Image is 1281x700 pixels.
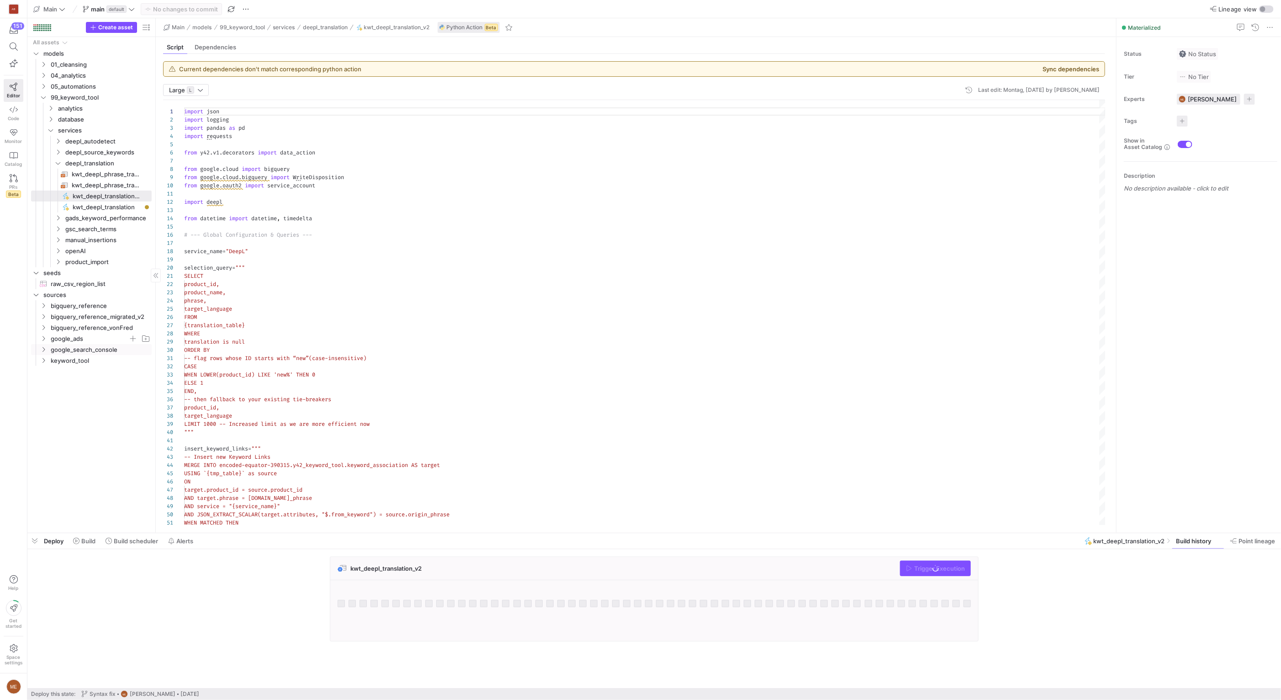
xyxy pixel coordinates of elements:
[1179,73,1186,80] img: No tier
[200,215,226,222] span: datetime
[293,174,344,181] span: WriteDisposition
[4,102,23,125] a: Code
[31,267,152,278] div: Press SPACE to select this row.
[439,25,445,30] img: undefined
[184,363,197,370] span: CASE
[163,140,173,148] div: 5
[184,305,232,313] span: target_language
[184,429,194,436] span: """
[200,182,219,189] span: google
[1218,5,1257,13] span: Lineage view
[267,182,315,189] span: service_account
[4,170,23,202] a: PRsBeta
[31,147,152,158] div: Press SPACE to select this row.
[51,323,150,333] span: bigquery_reference_vonFred
[31,81,152,92] div: Press SPACE to select this row.
[31,114,152,125] div: Press SPACE to select this row.
[1094,537,1165,545] span: kwt_deepl_translation_v2
[184,215,197,222] span: from
[31,70,152,81] div: Press SPACE to select this row.
[184,420,344,428] span: LIMIT 1000 -- Increased limit as we are more effic
[350,565,422,572] span: kwt_deepl_translation_v2
[163,502,173,510] div: 49
[226,248,248,255] span: "DeepL"
[235,264,245,271] span: """
[163,362,173,371] div: 32
[222,174,238,181] span: cloud
[277,215,280,222] span: ,
[51,81,150,92] span: 05_automations
[31,202,152,212] a: kwt_deepl_translation​​​​​
[31,180,152,191] div: Press SPACE to select this row.
[184,387,197,395] span: END,
[11,22,24,30] div: 151
[364,24,430,31] span: kwt_deepl_translation_v2
[31,289,152,300] div: Press SPACE to select this row.
[245,182,264,189] span: import
[251,215,277,222] span: datetime
[81,537,95,545] span: Build
[106,5,127,13] span: default
[219,174,222,181] span: .
[270,174,290,181] span: import
[184,371,315,378] span: WHEN LOWER(product_id) LIKE 'new%' THEN 0
[229,215,248,222] span: import
[200,174,219,181] span: google
[31,59,152,70] div: Press SPACE to select this row.
[184,313,197,321] span: FROM
[163,223,173,231] div: 15
[5,138,22,144] span: Monitor
[31,191,152,202] div: Press SPACE to select this row.
[31,3,68,15] button: Main
[184,182,197,189] span: from
[4,597,23,632] button: Getstarted
[31,92,152,103] div: Press SPACE to select this row.
[31,355,152,366] div: Press SPACE to select this row.
[86,22,137,33] button: Create asset
[65,246,150,256] span: openAI
[184,108,203,115] span: import
[200,165,219,173] span: google
[280,149,315,156] span: data_action
[163,395,173,403] div: 36
[184,322,245,329] span: {translation_table}
[163,428,173,436] div: 40
[184,478,191,485] span: ON
[1179,50,1186,58] img: No status
[51,301,150,311] span: bigquery_reference
[58,125,150,136] span: services
[184,519,238,526] span: WHEN MATCHED THEN
[163,297,173,305] div: 24
[130,691,175,697] span: [PERSON_NAME]
[354,22,432,33] button: kwt_deepl_translation_v2
[65,213,150,223] span: gads_keyword_performance
[163,181,173,190] div: 10
[8,116,19,121] span: Code
[163,239,173,247] div: 17
[31,234,152,245] div: Press SPACE to select this row.
[184,379,203,387] span: ELSE 1
[1179,73,1209,80] span: No Tier
[4,571,23,595] button: Help
[4,22,23,38] button: 151
[163,264,173,272] div: 20
[309,355,366,362] span: (case-insensitive)
[195,44,236,50] span: Dependencies
[169,86,185,94] span: Large
[283,215,312,222] span: timedelta
[163,445,173,453] div: 42
[184,264,232,271] span: selection_query
[248,445,251,452] span: =
[1124,138,1162,150] span: Show in Asset Catalog
[210,149,213,156] span: .
[163,510,173,519] div: 50
[73,202,141,212] span: kwt_deepl_translation​​​​​
[6,191,21,198] span: Beta
[4,125,23,148] a: Monitor
[163,116,173,124] div: 2
[184,453,270,461] span: -- Insert new Keyword Links
[31,37,152,48] div: Press SPACE to select this row.
[79,688,201,700] button: Syntax fixME[PERSON_NAME][DATE]
[4,148,23,170] a: Catalog
[31,278,152,289] div: Press SPACE to select this row.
